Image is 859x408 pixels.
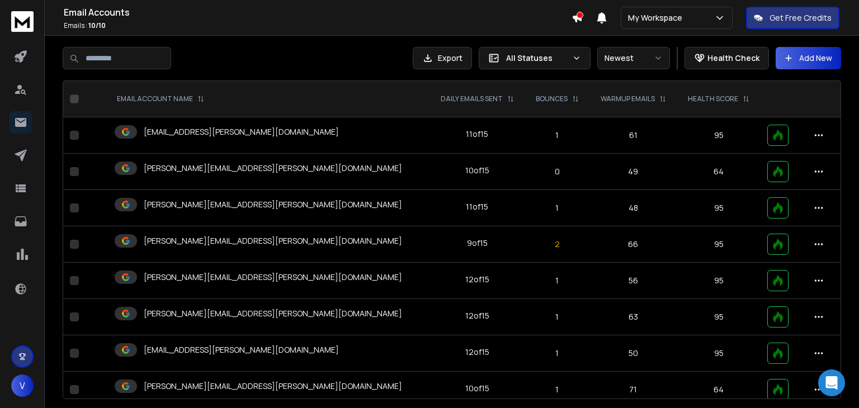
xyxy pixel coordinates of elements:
p: 1 [532,311,583,322]
p: All Statuses [506,53,568,64]
div: 10 of 15 [465,165,489,176]
td: 66 [589,226,677,263]
td: 64 [677,154,760,190]
td: 71 [589,372,677,408]
td: 61 [589,117,677,154]
td: 95 [677,335,760,372]
p: My Workspace [628,12,687,23]
p: 1 [532,275,583,286]
button: V [11,374,34,397]
img: logo [11,11,34,32]
p: 1 [532,384,583,395]
p: [PERSON_NAME][EMAIL_ADDRESS][PERSON_NAME][DOMAIN_NAME] [144,308,402,319]
td: 56 [589,263,677,299]
button: Get Free Credits [746,7,839,29]
button: Newest [597,47,670,69]
p: [PERSON_NAME][EMAIL_ADDRESS][PERSON_NAME][DOMAIN_NAME] [144,381,402,392]
p: Get Free Credits [770,12,832,23]
td: 64 [677,372,760,408]
p: HEALTH SCORE [688,94,738,103]
td: 63 [589,299,677,335]
div: 10 of 15 [465,383,489,394]
p: 1 [532,202,583,214]
td: 95 [677,226,760,263]
span: 10 / 10 [88,21,106,30]
p: Emails : [64,21,572,30]
td: 95 [677,190,760,226]
p: [PERSON_NAME][EMAIL_ADDRESS][PERSON_NAME][DOMAIN_NAME] [144,163,402,174]
h1: Email Accounts [64,6,572,19]
p: DAILY EMAILS SENT [441,94,503,103]
button: Add New [776,47,841,69]
div: 12 of 15 [465,274,489,285]
button: Health Check [685,47,769,69]
p: [PERSON_NAME][EMAIL_ADDRESS][PERSON_NAME][DOMAIN_NAME] [144,199,402,210]
td: 48 [589,190,677,226]
p: [EMAIL_ADDRESS][PERSON_NAME][DOMAIN_NAME] [144,126,339,137]
div: 11 of 15 [466,129,488,140]
td: 49 [589,154,677,190]
td: 95 [677,299,760,335]
p: WARMUP EMAILS [601,94,655,103]
div: Open Intercom Messenger [818,369,845,396]
div: 12 of 15 [465,310,489,321]
p: BOUNCES [536,94,568,103]
td: 95 [677,263,760,299]
p: 1 [532,348,583,359]
p: Health Check [707,53,759,64]
button: Export [413,47,472,69]
p: 2 [532,239,583,250]
div: 11 of 15 [466,201,488,212]
td: 50 [589,335,677,372]
td: 95 [677,117,760,154]
div: 9 of 15 [467,238,488,249]
p: 0 [532,166,583,177]
div: EMAIL ACCOUNT NAME [117,94,204,103]
p: [PERSON_NAME][EMAIL_ADDRESS][PERSON_NAME][DOMAIN_NAME] [144,272,402,283]
div: 12 of 15 [465,347,489,358]
p: 1 [532,130,583,141]
p: [EMAIL_ADDRESS][PERSON_NAME][DOMAIN_NAME] [144,344,339,355]
p: [PERSON_NAME][EMAIL_ADDRESS][PERSON_NAME][DOMAIN_NAME] [144,235,402,246]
